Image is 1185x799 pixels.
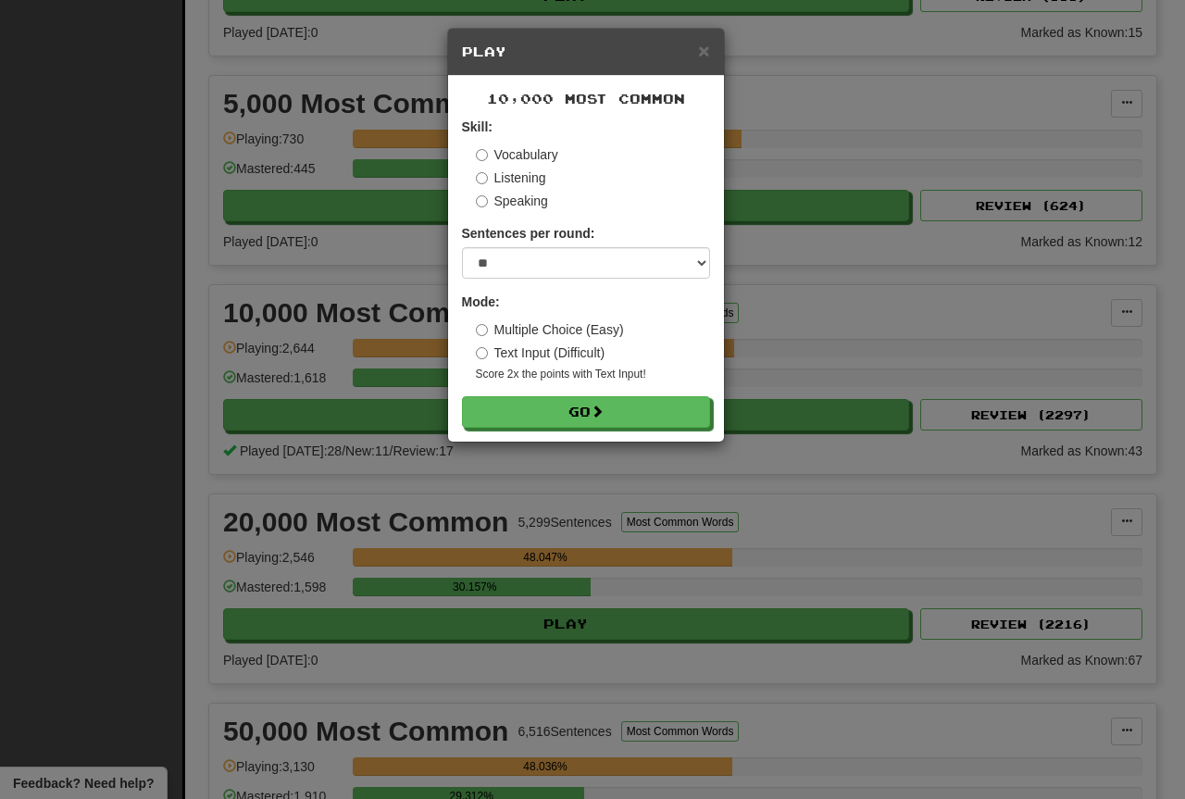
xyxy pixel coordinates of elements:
input: Multiple Choice (Easy) [476,324,488,336]
h5: Play [462,43,710,61]
strong: Mode: [462,294,500,309]
label: Text Input (Difficult) [476,343,605,362]
input: Text Input (Difficult) [476,347,488,359]
small: Score 2x the points with Text Input ! [476,367,710,382]
span: × [698,40,709,61]
button: Go [462,396,710,428]
label: Listening [476,169,546,187]
button: Close [698,41,709,60]
span: 10,000 Most Common [487,91,685,106]
label: Speaking [476,192,548,210]
label: Sentences per round: [462,224,595,243]
input: Listening [476,172,488,184]
input: Speaking [476,195,488,207]
label: Vocabulary [476,145,558,164]
strong: Skill: [462,119,493,134]
label: Multiple Choice (Easy) [476,320,624,339]
input: Vocabulary [476,149,488,161]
